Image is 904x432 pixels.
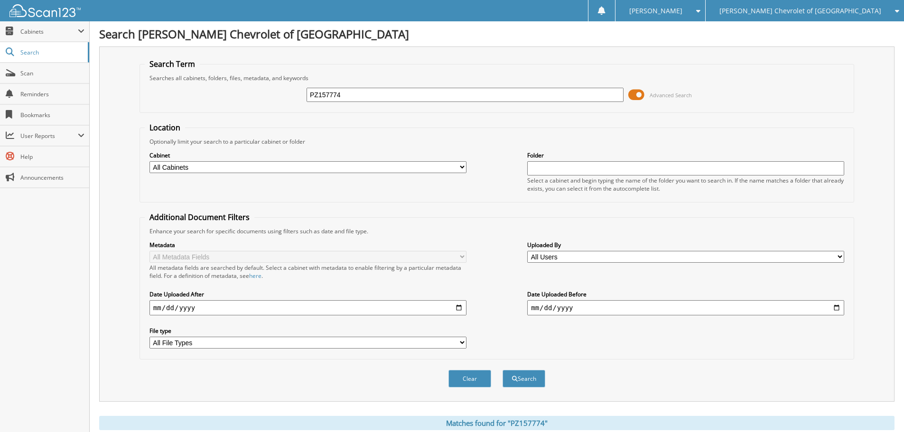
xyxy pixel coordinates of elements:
[149,300,466,315] input: start
[99,416,895,430] div: Matches found for "PZ157774"
[20,28,78,36] span: Cabinets
[527,290,844,298] label: Date Uploaded Before
[20,48,83,56] span: Search
[145,122,185,133] legend: Location
[527,151,844,159] label: Folder
[149,241,466,249] label: Metadata
[20,174,84,182] span: Announcements
[149,264,466,280] div: All metadata fields are searched by default. Select a cabinet with metadata to enable filtering b...
[20,111,84,119] span: Bookmarks
[20,153,84,161] span: Help
[527,241,844,249] label: Uploaded By
[20,90,84,98] span: Reminders
[650,92,692,99] span: Advanced Search
[145,212,254,222] legend: Additional Document Filters
[527,300,844,315] input: end
[149,327,466,335] label: File type
[527,176,844,193] div: Select a cabinet and begin typing the name of the folder you want to search in. If the name match...
[9,4,81,17] img: scan123-logo-white.svg
[145,138,849,146] div: Optionally limit your search to a particular cabinet or folder
[448,370,491,387] button: Clear
[145,59,200,69] legend: Search Term
[20,69,84,77] span: Scan
[99,26,895,42] h1: Search [PERSON_NAME] Chevrolet of [GEOGRAPHIC_DATA]
[149,151,466,159] label: Cabinet
[503,370,545,387] button: Search
[20,132,78,140] span: User Reports
[145,74,849,82] div: Searches all cabinets, folders, files, metadata, and keywords
[719,8,881,14] span: [PERSON_NAME] Chevrolet of [GEOGRAPHIC_DATA]
[629,8,682,14] span: [PERSON_NAME]
[249,272,261,280] a: here
[149,290,466,298] label: Date Uploaded After
[145,227,849,235] div: Enhance your search for specific documents using filters such as date and file type.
